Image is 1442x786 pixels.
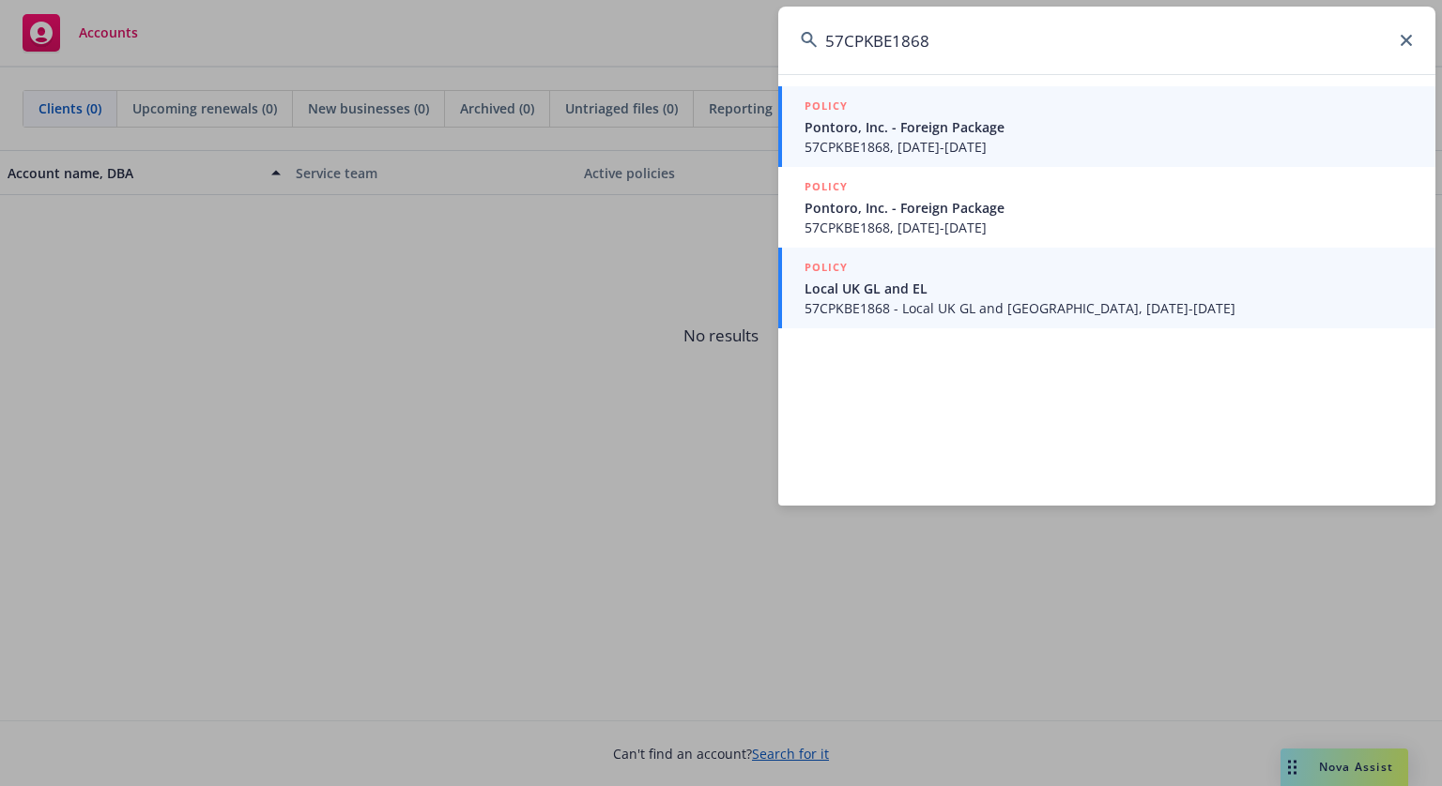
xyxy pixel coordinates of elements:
span: 57CPKBE1868, [DATE]-[DATE] [805,137,1413,157]
span: Pontoro, Inc. - Foreign Package [805,117,1413,137]
input: Search... [778,7,1435,74]
span: Pontoro, Inc. - Foreign Package [805,198,1413,218]
h5: POLICY [805,177,848,196]
span: 57CPKBE1868, [DATE]-[DATE] [805,218,1413,237]
span: 57CPKBE1868 - Local UK GL and [GEOGRAPHIC_DATA], [DATE]-[DATE] [805,298,1413,318]
h5: POLICY [805,258,848,277]
a: POLICYLocal UK GL and EL57CPKBE1868 - Local UK GL and [GEOGRAPHIC_DATA], [DATE]-[DATE] [778,248,1435,328]
h5: POLICY [805,97,848,115]
a: POLICYPontoro, Inc. - Foreign Package57CPKBE1868, [DATE]-[DATE] [778,86,1435,167]
a: POLICYPontoro, Inc. - Foreign Package57CPKBE1868, [DATE]-[DATE] [778,167,1435,248]
span: Local UK GL and EL [805,279,1413,298]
